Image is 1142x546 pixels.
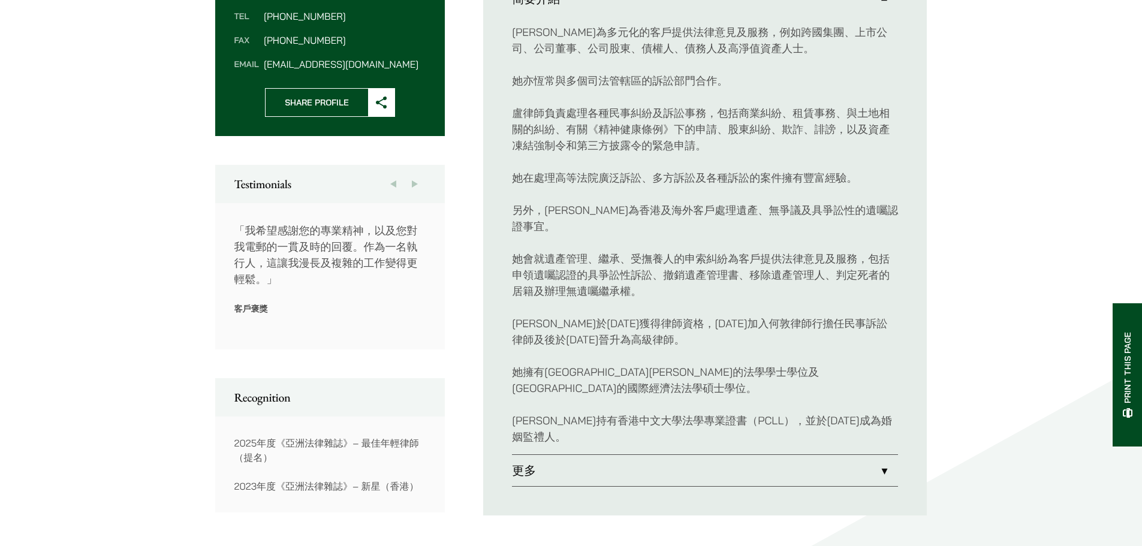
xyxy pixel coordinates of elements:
dt: Tel [234,11,259,35]
dd: [PHONE_NUMBER] [264,11,426,21]
p: 盧律師負責處理各種民事糾紛及訴訟事務，包括商業糾紛、租賃事務、與土地相關的糾紛、有關《精神健康條例》下的申請、股東糾紛、欺詐、誹謗，以及資產凍結強制令和第三方披露令的緊急申請。 [512,105,898,153]
span: Share Profile [266,89,368,116]
p: 「我希望感謝您的專業精神，以及您對我電郵的一貫及時的回覆。作為一名執行人，這讓我漫長及複雜的工作變得更輕鬆。」 [234,222,426,287]
dd: [EMAIL_ADDRESS][DOMAIN_NAME] [264,59,426,69]
p: 2025年度《亞洲法律雜誌》– 最佳年輕律師（提名） [234,436,426,464]
p: [PERSON_NAME]為多元化的客戶提供法律意見及服務，例如跨國集團、上市公司、公司董事、公司股東、債權人、債務人及高淨值資產人士。 [512,24,898,56]
p: 客戶褒獎 [234,303,426,314]
a: 更多 [512,455,898,486]
p: [PERSON_NAME]持有香港中文大學法學專業證書（PCLL），並於[DATE]成為婚姻監禮人。 [512,412,898,445]
button: Previous [382,165,404,203]
h2: Recognition [234,390,426,405]
button: Share Profile [265,88,395,117]
p: 她在處理高等法院廣泛訴訟、多方訴訟及各種訴訟的案件擁有豐富經驗。 [512,170,898,186]
button: Next [404,165,426,203]
dt: Email [234,59,259,69]
dd: [PHONE_NUMBER] [264,35,426,45]
h2: Testimonials [234,177,426,191]
div: 簡要介紹 [512,14,898,454]
dt: Fax [234,35,259,59]
p: 2023年度《亞洲法律雜誌》– 新星（香港） [234,479,426,493]
p: 另外，[PERSON_NAME]為香港及海外客戶處理遺產、無爭議及具爭訟性的遺囑認證事宜。 [512,202,898,234]
p: 她擁有[GEOGRAPHIC_DATA][PERSON_NAME]的法學學士學位及[GEOGRAPHIC_DATA]的國際經濟法法學碩士學位。 [512,364,898,396]
p: [PERSON_NAME]於[DATE]獲得律師資格，[DATE]加入何敦律師行擔任民事訴訟律師及後於[DATE]晉升為高級律師。 [512,315,898,348]
p: 她會就遺產管理、繼承、受撫養人的申索糾紛為客戶提供法律意見及服務，包括申領遺囑認證的具爭訟性訴訟、撤銷遺產管理書、移除遺產管理人、判定死者的居籍及辦理無遺囑繼承權。 [512,251,898,299]
p: 她亦恆常與多個司法管轄區的訴訟部門合作。 [512,73,898,89]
